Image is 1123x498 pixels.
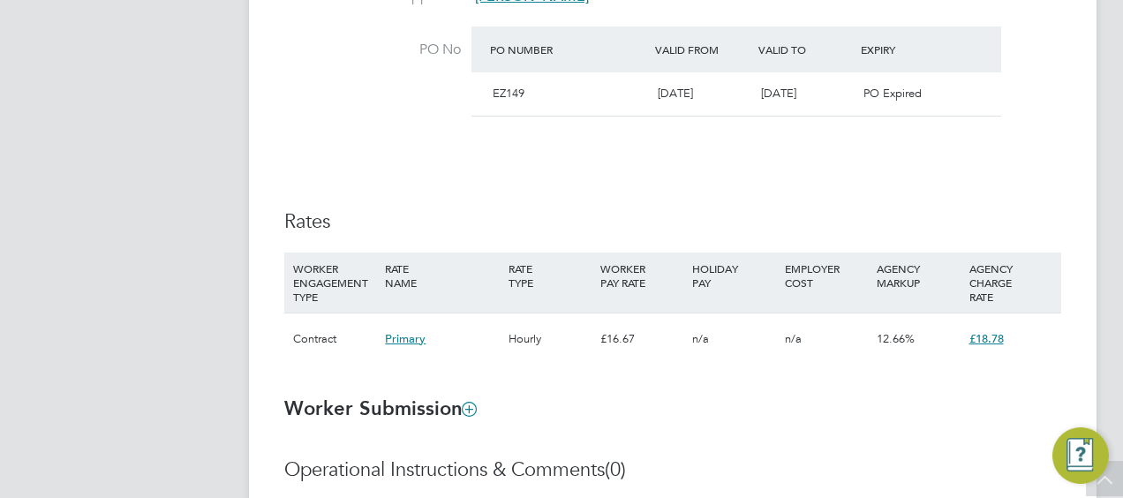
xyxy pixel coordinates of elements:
div: Contract [289,313,381,365]
div: Expiry [856,34,960,65]
div: WORKER ENGAGEMENT TYPE [289,253,381,313]
span: n/a [692,331,709,346]
div: Valid To [754,34,857,65]
span: Primary [385,331,426,346]
div: PO Number [486,34,651,65]
div: WORKER PAY RATE [596,253,688,298]
span: EZ149 [493,86,524,101]
div: AGENCY CHARGE RATE [965,253,1057,313]
span: £18.78 [969,331,1004,346]
div: AGENCY MARKUP [872,253,964,298]
div: RATE NAME [381,253,503,298]
h3: Rates [284,209,1061,235]
div: EMPLOYER COST [780,253,872,298]
b: Worker Submission [284,396,476,420]
div: RATE TYPE [504,253,596,298]
span: [DATE] [761,86,796,101]
div: HOLIDAY PAY [688,253,780,298]
div: Hourly [504,313,596,365]
label: PO No [284,41,461,59]
span: n/a [785,331,802,346]
span: 12.66% [877,331,915,346]
span: PO Expired [863,86,922,101]
span: (0) [605,457,626,481]
div: £16.67 [596,313,688,365]
button: Engage Resource Center [1052,427,1109,484]
span: [DATE] [658,86,693,101]
h3: Operational Instructions & Comments [284,457,1061,483]
div: Valid From [651,34,754,65]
